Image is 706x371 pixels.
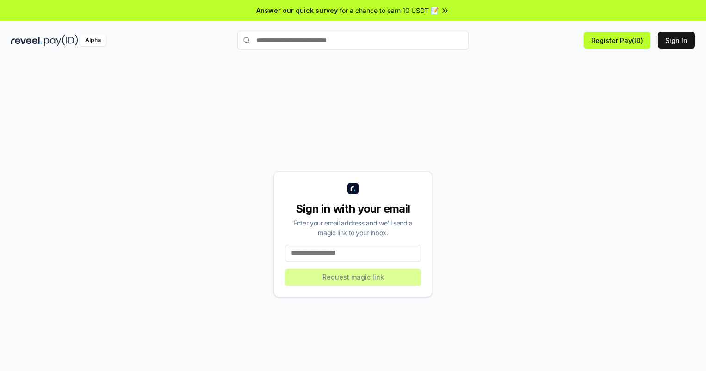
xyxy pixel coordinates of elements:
button: Register Pay(ID) [584,32,650,49]
img: pay_id [44,35,78,46]
div: Alpha [80,35,106,46]
div: Sign in with your email [285,201,421,216]
img: logo_small [347,183,359,194]
span: Answer our quick survey [256,6,338,15]
button: Sign In [658,32,695,49]
div: Enter your email address and we’ll send a magic link to your inbox. [285,218,421,237]
img: reveel_dark [11,35,42,46]
span: for a chance to earn 10 USDT 📝 [340,6,439,15]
